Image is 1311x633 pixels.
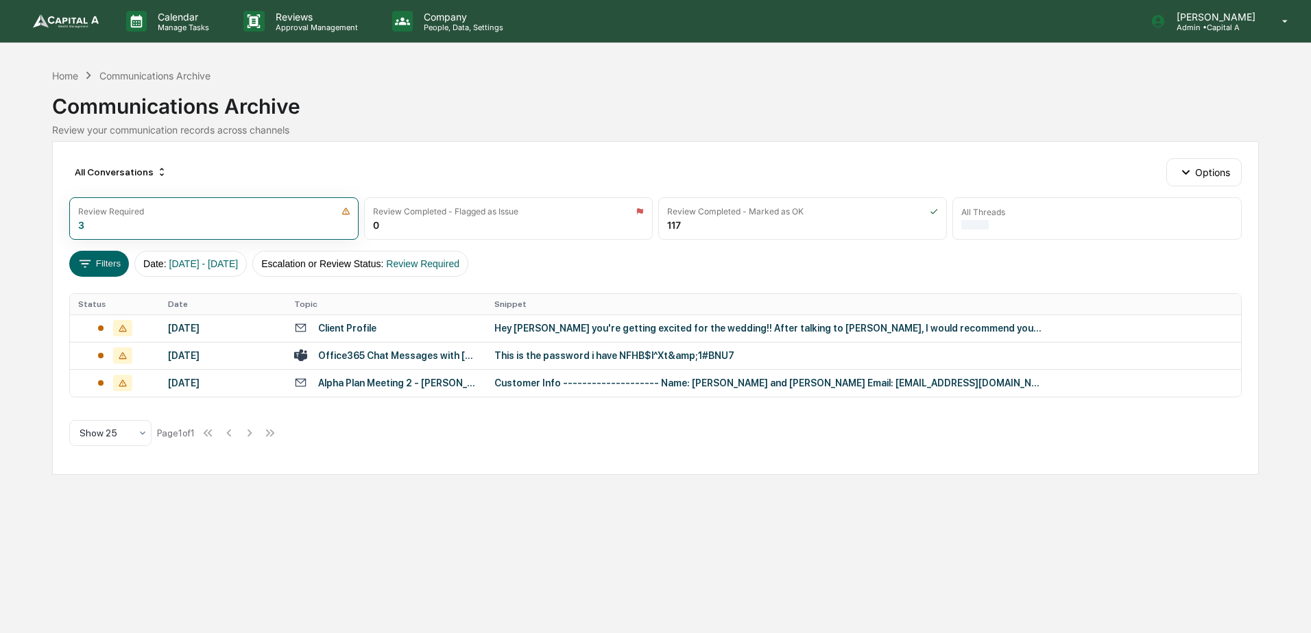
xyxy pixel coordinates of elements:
th: Status [70,294,159,314]
span: [DATE] - [DATE] [169,258,239,269]
th: Snippet [486,294,1240,314]
p: Reviews [265,11,365,23]
div: Office365 Chat Messages with [PERSON_NAME], CRPC™, NSSA®, [PERSON_NAME], CFA® on [DATE] [318,350,478,361]
div: Alpha Plan Meeting 2 - [PERSON_NAME] and [PERSON_NAME] [318,377,478,388]
div: Communications Archive [52,83,1258,119]
th: Date [160,294,286,314]
p: People, Data, Settings [413,23,510,32]
span: Review Required [386,258,459,269]
p: Manage Tasks [147,23,216,32]
div: All Conversations [69,161,173,183]
div: [DATE] [168,350,278,361]
button: Options [1166,158,1241,186]
img: logo [33,14,99,28]
img: icon [930,207,938,216]
p: Approval Management [265,23,365,32]
th: Topic [286,294,486,314]
div: Client Profile [318,323,376,334]
div: [DATE] [168,323,278,334]
p: Company [413,11,510,23]
div: Review Required [78,206,144,216]
div: 3 [78,219,84,231]
div: Review Completed - Flagged as Issue [373,206,518,216]
p: Calendar [147,11,216,23]
div: Customer Info -------------------- Name: [PERSON_NAME] and [PERSON_NAME] Email: [EMAIL_ADDRESS][D... [494,377,1043,388]
div: 117 [667,219,681,231]
div: Review your communication records across channels [52,124,1258,136]
p: Admin • Capital A [1166,23,1262,32]
div: This is the password i have NFHB$l^Xt&amp;1#BNU7 [494,350,1043,361]
div: Communications Archive [99,70,211,82]
button: Date:[DATE] - [DATE] [134,251,247,277]
div: Home [52,70,78,82]
div: All Threads [961,207,1005,217]
img: icon [341,207,350,216]
div: 0 [373,219,379,231]
div: Hey [PERSON_NAME] you're getting excited for the wedding!! After talking to [PERSON_NAME], I woul... [494,323,1043,334]
div: [DATE] [168,377,278,388]
div: Page 1 of 1 [157,427,195,438]
div: Review Completed - Marked as OK [667,206,804,216]
p: [PERSON_NAME] [1166,11,1262,23]
img: icon [636,207,644,216]
button: Filters [69,251,129,277]
button: Escalation or Review Status:Review Required [252,251,468,277]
